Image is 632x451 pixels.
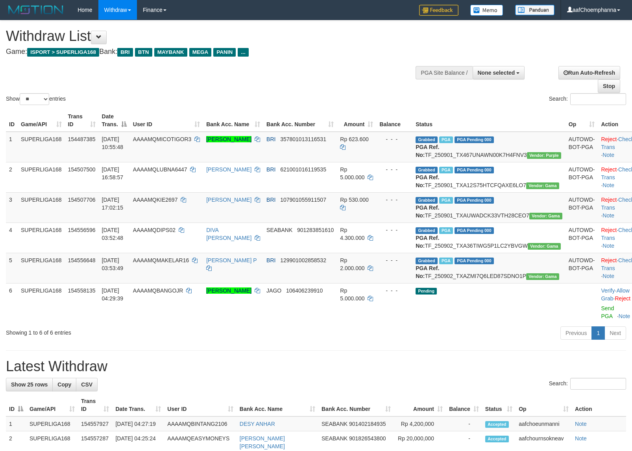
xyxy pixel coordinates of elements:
[297,227,334,233] span: Copy 901283851610 to clipboard
[526,182,559,189] span: Vendor URL: https://trx31.1velocity.biz
[558,66,620,79] a: Run Auto-Refresh
[68,227,96,233] span: 154556596
[601,287,629,302] span: ·
[416,258,438,264] span: Grabbed
[340,166,364,180] span: Rp 5.000.000
[280,197,326,203] span: Copy 107901055911507 to clipboard
[416,204,439,219] b: PGA Ref. No:
[322,421,347,427] span: SEABANK
[18,109,65,132] th: Game/API: activate to sort column ascending
[416,144,439,158] b: PGA Ref. No:
[206,136,251,142] a: [PERSON_NAME]
[102,287,124,302] span: [DATE] 04:29:39
[446,394,482,416] th: Balance: activate to sort column ascending
[601,197,617,203] a: Reject
[337,109,376,132] th: Amount: activate to sort column ascending
[102,227,124,241] span: [DATE] 03:52:48
[266,227,292,233] span: SEABANK
[482,394,516,416] th: Status: activate to sort column ascending
[604,326,626,340] a: Next
[280,136,326,142] span: Copy 357801013116531 to clipboard
[565,109,598,132] th: Op: activate to sort column ascending
[340,136,368,142] span: Rp 623.600
[57,381,71,388] span: Copy
[164,416,236,431] td: AAAAMQBINTANG2106
[515,5,554,15] img: panduan.png
[439,197,453,204] span: Marked by aafsoycanthlai
[203,109,263,132] th: Bank Acc. Name: activate to sort column ascending
[416,136,438,143] span: Grabbed
[6,162,18,192] td: 2
[266,136,275,142] span: BRI
[394,416,446,431] td: Rp 4,200,000
[206,166,251,173] a: [PERSON_NAME]
[379,135,409,143] div: - - -
[416,167,438,173] span: Grabbed
[76,378,98,391] a: CSV
[18,253,65,283] td: SUPERLIGA168
[601,166,617,173] a: Reject
[455,167,494,173] span: PGA Pending
[601,287,629,302] a: Allow Grab
[20,93,49,105] select: Showentries
[6,28,414,44] h1: Withdraw List
[130,109,203,132] th: User ID: activate to sort column ascending
[455,197,494,204] span: PGA Pending
[6,394,26,416] th: ID: activate to sort column descending
[485,436,509,442] span: Accepted
[26,394,78,416] th: Game/API: activate to sort column ascending
[473,66,525,79] button: None selected
[439,167,453,173] span: Marked by aafsoycanthlai
[376,109,412,132] th: Balance
[68,197,96,203] span: 154507706
[78,416,112,431] td: 154557927
[18,283,65,323] td: SUPERLIGA168
[206,227,251,241] a: DIVA [PERSON_NAME]
[416,66,472,79] div: PGA Site Balance /
[565,253,598,283] td: AUTOWD-BOT-PGA
[575,435,587,442] a: Note
[133,257,189,263] span: AAAAMQMAKELAR16
[379,166,409,173] div: - - -
[379,226,409,234] div: - - -
[602,243,614,249] a: Note
[6,378,53,391] a: Show 25 rows
[154,48,187,57] span: MAYBANK
[6,4,66,16] img: MOTION_logo.png
[591,326,605,340] a: 1
[527,152,561,159] span: Vendor URL: https://trx4.1velocity.biz
[549,378,626,390] label: Search:
[602,273,614,279] a: Note
[240,421,275,427] a: DESY ANHAR
[112,416,164,431] td: [DATE] 04:27:19
[68,136,96,142] span: 154487385
[529,213,562,219] span: Vendor URL: https://trx31.1velocity.biz
[237,394,318,416] th: Bank Acc. Name: activate to sort column ascending
[6,326,257,337] div: Showing 1 to 6 of 6 entries
[206,287,251,294] a: [PERSON_NAME]
[6,192,18,223] td: 3
[601,257,617,263] a: Reject
[238,48,248,57] span: ...
[601,227,617,233] a: Reject
[416,235,439,249] b: PGA Ref. No:
[565,132,598,162] td: AUTOWD-BOT-PGA
[18,223,65,253] td: SUPERLIGA168
[485,421,509,428] span: Accepted
[470,5,503,16] img: Button%20Memo.svg
[206,257,257,263] a: [PERSON_NAME] P
[412,132,565,162] td: TF_250901_TX467UNAWN00K7H4FNV3
[52,378,76,391] a: Copy
[349,421,386,427] span: Copy 901402184935 to clipboard
[102,257,124,271] span: [DATE] 03:53:49
[18,192,65,223] td: SUPERLIGA168
[6,48,414,56] h4: Game: Bank:
[99,109,130,132] th: Date Trans.: activate to sort column descending
[65,109,99,132] th: Trans ID: activate to sort column ascending
[572,394,626,416] th: Action
[117,48,133,57] span: BRI
[6,253,18,283] td: 5
[102,166,124,180] span: [DATE] 16:58:57
[6,283,18,323] td: 6
[575,421,587,427] a: Note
